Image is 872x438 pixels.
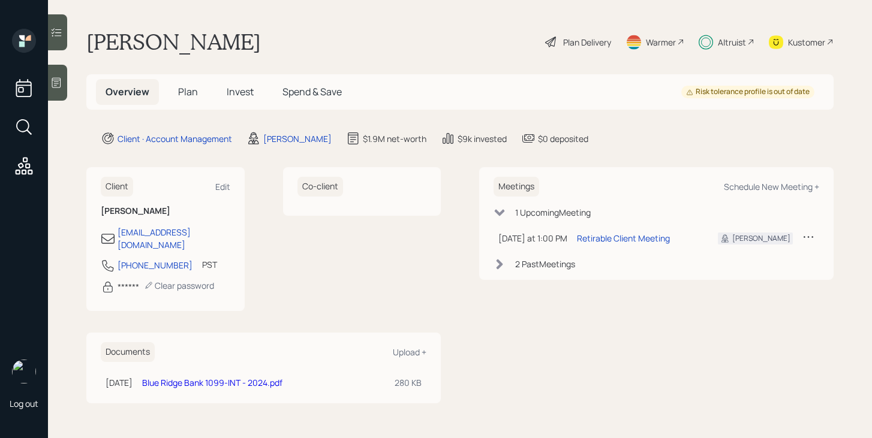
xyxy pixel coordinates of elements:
div: 2 Past Meeting s [515,258,575,270]
h6: [PERSON_NAME] [101,206,230,216]
div: Plan Delivery [563,36,611,49]
h6: Client [101,177,133,197]
div: PST [202,258,217,271]
div: Altruist [718,36,746,49]
div: Client · Account Management [118,132,232,145]
div: Risk tolerance profile is out of date [686,87,810,97]
div: Clear password [144,280,214,291]
span: Plan [178,85,198,98]
div: [DATE] [106,376,133,389]
div: [PERSON_NAME] [732,233,790,244]
div: Kustomer [788,36,825,49]
img: michael-russo-headshot.png [12,360,36,383]
div: $9k invested [458,132,507,145]
div: $1.9M net-worth [363,132,426,145]
h6: Meetings [494,177,539,197]
h1: [PERSON_NAME] [86,29,261,55]
div: 280 KB [395,376,422,389]
div: 1 Upcoming Meeting [515,206,591,219]
div: Log out [10,398,38,409]
div: Schedule New Meeting + [724,181,819,192]
div: $0 deposited [538,132,588,145]
div: [PERSON_NAME] [263,132,332,145]
div: Warmer [646,36,676,49]
div: Upload + [393,346,426,358]
span: Overview [106,85,149,98]
h6: Co-client [297,177,343,197]
div: Edit [215,181,230,192]
div: [PHONE_NUMBER] [118,259,193,271]
span: Spend & Save [282,85,342,98]
span: Invest [227,85,254,98]
h6: Documents [101,342,155,362]
div: [DATE] at 1:00 PM [498,232,567,244]
div: Retirable Client Meeting [577,232,670,244]
a: Blue Ridge Bank 1099-INT - 2024.pdf [142,377,282,388]
div: [EMAIL_ADDRESS][DOMAIN_NAME] [118,226,230,251]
